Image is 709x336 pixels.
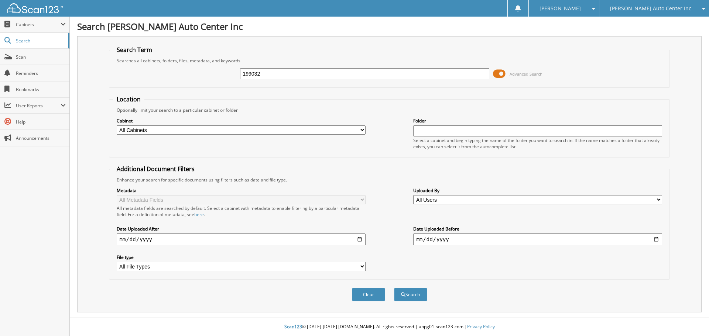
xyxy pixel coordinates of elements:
[117,205,366,218] div: All metadata fields are searched by default. Select a cabinet with metadata to enable filtering b...
[16,135,66,141] span: Announcements
[16,103,61,109] span: User Reports
[510,71,542,77] span: Advanced Search
[413,187,662,194] label: Uploaded By
[16,54,66,60] span: Scan
[16,86,66,93] span: Bookmarks
[16,38,65,44] span: Search
[672,301,709,336] iframe: Chat Widget
[540,6,581,11] span: [PERSON_NAME]
[16,119,66,125] span: Help
[113,177,666,183] div: Enhance your search for specific documents using filters such as date and file type.
[117,226,366,232] label: Date Uploaded After
[413,137,662,150] div: Select a cabinet and begin typing the name of the folder you want to search in. If the name match...
[113,46,156,54] legend: Search Term
[394,288,427,301] button: Search
[610,6,691,11] span: [PERSON_NAME] Auto Center Inc
[113,95,144,103] legend: Location
[117,233,366,245] input: start
[413,226,662,232] label: Date Uploaded Before
[413,118,662,124] label: Folder
[77,20,702,32] h1: Search [PERSON_NAME] Auto Center Inc
[7,3,63,13] img: scan123-logo-white.svg
[16,70,66,76] span: Reminders
[113,107,666,113] div: Optionally limit your search to a particular cabinet or folder
[284,323,302,330] span: Scan123
[467,323,495,330] a: Privacy Policy
[117,254,366,260] label: File type
[70,318,709,336] div: © [DATE]-[DATE] [DOMAIN_NAME]. All rights reserved | appg01-scan123-com |
[16,21,61,28] span: Cabinets
[194,211,204,218] a: here
[113,58,666,64] div: Searches all cabinets, folders, files, metadata, and keywords
[117,118,366,124] label: Cabinet
[352,288,385,301] button: Clear
[413,233,662,245] input: end
[117,187,366,194] label: Metadata
[113,165,198,173] legend: Additional Document Filters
